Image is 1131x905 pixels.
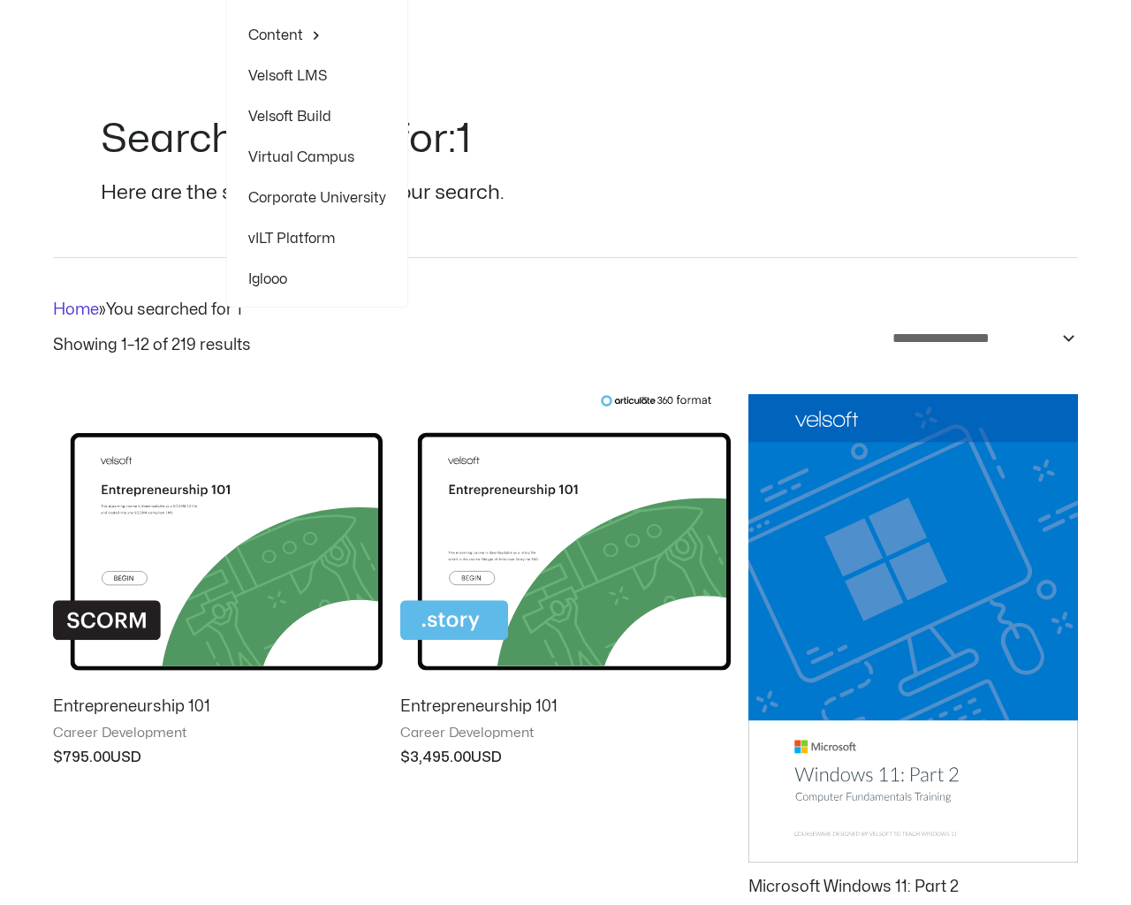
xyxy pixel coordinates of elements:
[248,56,386,96] a: Velsoft LMS
[101,177,1030,210] p: Here are the search results for your search.
[748,394,1078,863] img: Microsoft Windows 11: Part 2
[53,725,383,742] span: Career Development
[248,15,386,56] a: ContentMenu Toggle
[248,178,386,218] a: Corporate University
[248,218,386,259] a: vILT Platform
[748,877,1078,897] h2: Microsoft Windows 11: Part 2
[53,394,383,681] img: Entrepreneurship 101
[400,750,471,764] bdi: 3,495.00
[748,877,1078,905] a: Microsoft Windows 11: Part 2
[456,119,472,159] span: 1
[53,302,99,317] a: Home
[400,750,410,764] span: $
[106,302,242,317] span: You searched for 1
[248,137,386,178] a: Virtual Campus
[53,750,63,764] span: $
[400,394,730,681] img: Entrepreneurship 101
[101,111,1030,168] h1: Search Results for:
[53,696,383,725] a: Entrepreneurship 101
[248,96,386,137] a: Velsoft Build
[400,725,730,742] span: Career Development
[248,259,386,300] a: Iglooo
[53,696,383,717] h2: Entrepreneurship 101
[53,338,251,354] p: Showing 1–12 of 219 results
[53,750,110,764] bdi: 795.00
[53,302,242,317] span: »
[400,696,730,725] a: Entrepreneurship 101
[881,322,1078,354] select: Shop order
[400,696,730,717] h2: Entrepreneurship 101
